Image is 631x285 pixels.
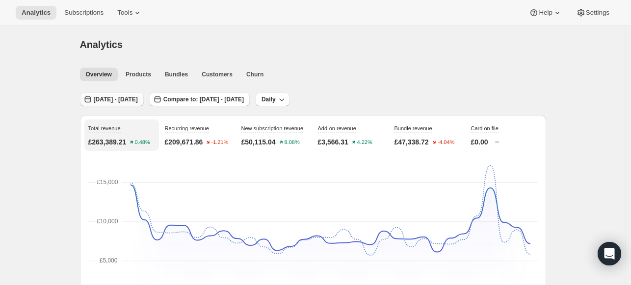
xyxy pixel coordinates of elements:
[357,140,372,145] text: 4.22%
[318,137,348,147] p: £3,566.31
[437,140,454,145] text: -4.04%
[471,125,499,131] span: Card on file
[97,179,118,186] text: £15,000
[88,125,121,131] span: Total revenue
[241,137,276,147] p: £50,115.04
[570,6,615,20] button: Settings
[94,95,138,103] span: [DATE] - [DATE]
[394,137,429,147] p: £47,338.72
[539,9,552,17] span: Help
[256,93,289,106] button: Daily
[318,125,356,131] span: Add-on revenue
[523,6,568,20] button: Help
[165,137,203,147] p: £209,671.86
[64,9,104,17] span: Subscriptions
[598,242,621,265] div: Open Intercom Messenger
[111,6,148,20] button: Tools
[80,93,144,106] button: [DATE] - [DATE]
[241,125,304,131] span: New subscription revenue
[16,6,56,20] button: Analytics
[262,95,276,103] span: Daily
[150,93,250,106] button: Compare to: [DATE] - [DATE]
[202,71,233,78] span: Customers
[99,257,117,264] text: £5,000
[163,95,244,103] span: Compare to: [DATE] - [DATE]
[246,71,263,78] span: Churn
[86,71,112,78] span: Overview
[135,140,150,145] text: 0.48%
[22,9,51,17] span: Analytics
[58,6,109,20] button: Subscriptions
[88,137,127,147] p: £263,389.21
[165,71,188,78] span: Bundles
[586,9,609,17] span: Settings
[211,140,229,145] text: -1.21%
[97,218,118,225] text: £10,000
[117,9,132,17] span: Tools
[284,140,299,145] text: 8.08%
[165,125,210,131] span: Recurring revenue
[394,125,432,131] span: Bundle revenue
[126,71,151,78] span: Products
[471,137,488,147] p: £0.00
[80,39,123,50] span: Analytics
